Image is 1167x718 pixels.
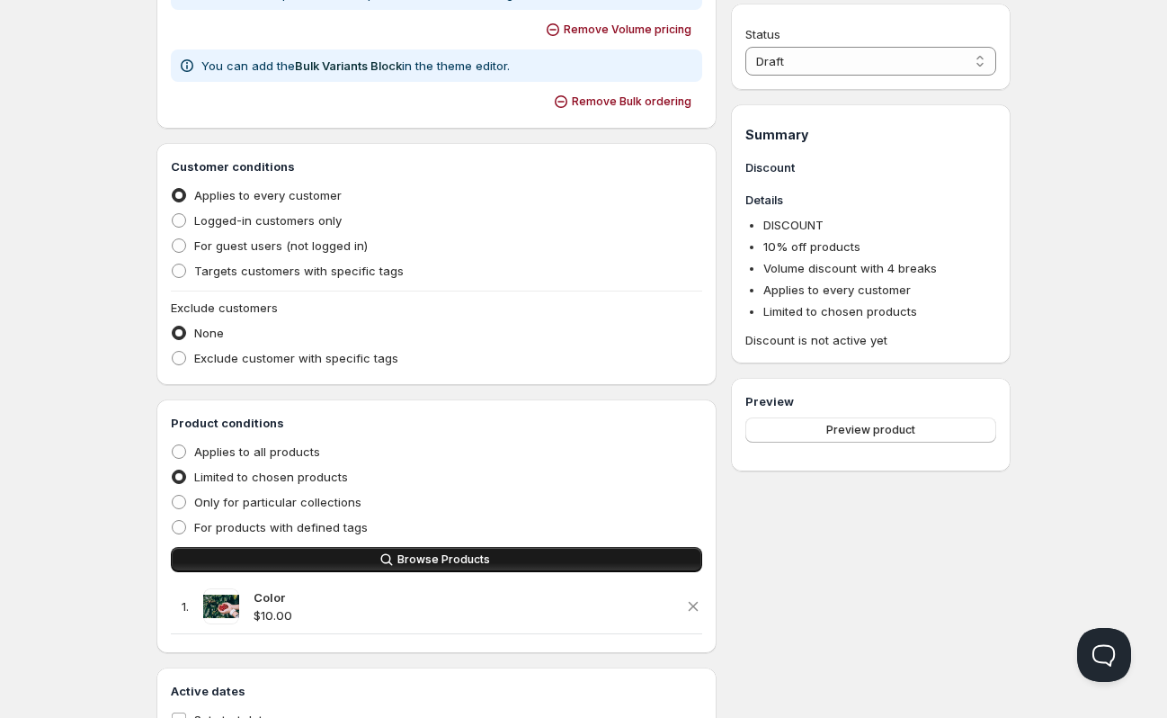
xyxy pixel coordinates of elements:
[763,239,860,254] span: 10 % off products
[1077,628,1131,682] iframe: Help Scout Beacon - Open
[745,27,780,41] span: Status
[194,213,342,228] span: Logged-in customers only
[201,57,510,75] p: You can add the in the theme editor.
[295,58,402,73] a: Bulk Variants Block
[572,94,691,109] span: Remove Bulk ordering
[194,470,348,484] span: Limited to chosen products
[194,188,342,202] span: Applies to every customer
[171,547,702,572] button: Browse Products
[564,22,691,37] span: Remove Volume pricing
[194,238,368,253] span: For guest users (not logged in)
[171,301,278,315] span: Exclude customers
[745,417,996,443] button: Preview product
[397,552,490,567] span: Browse Products
[171,682,702,700] h3: Active dates
[763,261,937,275] span: Volume discount with 4 breaks
[194,495,361,509] span: Only for particular collections
[254,590,285,605] strong: Color
[547,89,702,114] button: Remove Bulk ordering
[745,331,996,349] span: Discount is not active yet
[194,520,368,534] span: For products with defined tags
[745,392,996,410] h3: Preview
[763,283,911,297] span: Applies to every customer
[745,191,996,209] h3: Details
[194,351,398,365] span: Exclude customer with specific tags
[539,17,702,42] button: Remove Volume pricing
[254,606,292,624] p: $ 10.00
[745,158,996,176] h3: Discount
[171,157,702,175] h3: Customer conditions
[194,326,224,340] span: None
[763,218,824,232] span: DISCOUNT
[745,126,996,144] h1: Summary
[194,444,320,459] span: Applies to all products
[763,304,917,319] span: Limited to chosen products
[826,423,915,437] span: Preview product
[182,597,189,615] p: 1 .
[194,264,404,278] span: Targets customers with specific tags
[171,414,702,432] h3: Product conditions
